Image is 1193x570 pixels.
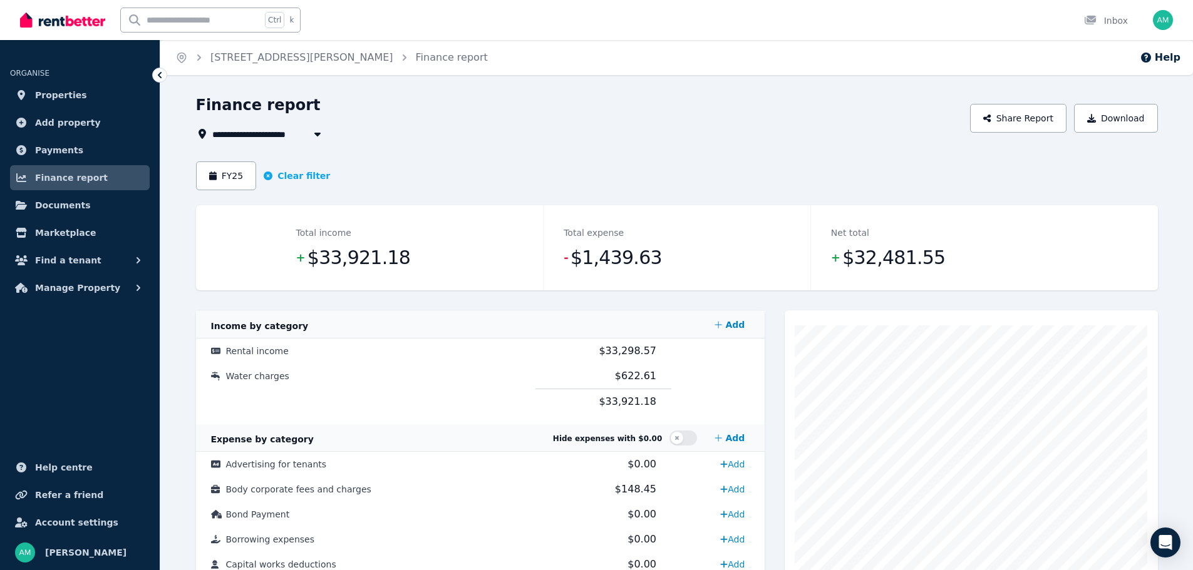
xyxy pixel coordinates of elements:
[307,245,410,270] span: $33,921.18
[715,529,750,549] a: Add
[571,245,662,270] span: $1,439.63
[35,487,103,502] span: Refer a friend
[289,15,294,25] span: k
[196,161,257,190] button: FY25
[226,484,371,494] span: Body corporate fees and charges
[564,225,624,240] dt: Total expense
[10,165,150,190] a: Finance report
[715,479,750,499] a: Add
[15,542,35,562] img: Andrew Manto
[35,170,108,185] span: Finance report
[20,11,105,29] img: RentBetter
[35,515,118,530] span: Account settings
[10,455,150,480] a: Help centre
[553,434,662,443] span: Hide expenses with $0.00
[35,198,91,213] span: Documents
[1153,10,1173,30] img: Andrew Manto
[196,95,321,115] h1: Finance report
[10,220,150,245] a: Marketplace
[1074,104,1158,133] button: Download
[226,509,290,519] span: Bond Payment
[211,321,309,331] span: Income by category
[10,482,150,507] a: Refer a friend
[35,115,101,130] span: Add property
[842,245,945,270] span: $32,481.55
[416,51,488,63] a: Finance report
[10,248,150,273] button: Find a tenant
[226,346,289,356] span: Rental income
[226,371,289,381] span: Water charges
[226,559,336,569] span: Capital works deductions
[35,88,87,103] span: Properties
[264,170,330,182] button: Clear filter
[265,12,284,28] span: Ctrl
[599,395,656,407] span: $33,921.18
[160,40,503,75] nav: Breadcrumb
[10,138,150,163] a: Payments
[35,225,96,240] span: Marketplace
[1140,50,1180,65] button: Help
[627,558,656,570] span: $0.00
[211,434,314,444] span: Expense by category
[710,425,750,450] a: Add
[10,510,150,535] a: Account settings
[35,280,120,295] span: Manage Property
[226,534,314,544] span: Borrowing expenses
[10,110,150,135] a: Add property
[615,370,656,382] span: $622.61
[1150,527,1180,557] div: Open Intercom Messenger
[1084,14,1128,27] div: Inbox
[710,312,750,337] a: Add
[10,275,150,300] button: Manage Property
[296,249,305,267] span: +
[715,504,750,524] a: Add
[210,51,393,63] a: [STREET_ADDRESS][PERSON_NAME]
[715,454,750,474] a: Add
[970,104,1066,133] button: Share Report
[35,143,83,158] span: Payments
[10,69,49,78] span: ORGANISE
[10,193,150,218] a: Documents
[35,253,101,268] span: Find a tenant
[831,225,869,240] dt: Net total
[226,459,327,469] span: Advertising for tenants
[564,249,568,267] span: -
[10,83,150,108] a: Properties
[45,545,127,560] span: [PERSON_NAME]
[296,225,351,240] dt: Total income
[627,458,656,470] span: $0.00
[627,508,656,520] span: $0.00
[627,533,656,545] span: $0.00
[831,249,840,267] span: +
[35,460,93,475] span: Help centre
[615,483,656,495] span: $148.45
[599,345,656,357] span: $33,298.57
